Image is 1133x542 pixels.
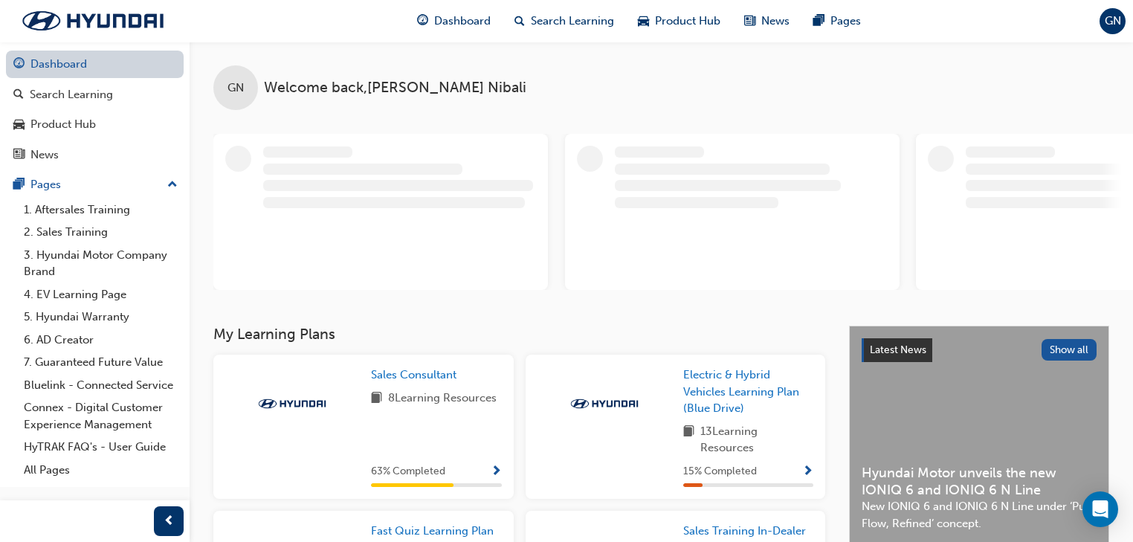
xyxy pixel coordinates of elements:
button: Pages [6,171,184,199]
a: search-iconSearch Learning [503,6,626,36]
div: Pages [30,176,61,193]
a: guage-iconDashboard [405,6,503,36]
span: search-icon [514,12,525,30]
a: 4. EV Learning Page [18,283,184,306]
button: GN [1100,8,1126,34]
span: Show Progress [491,465,502,479]
img: Trak [251,396,333,411]
div: News [30,146,59,164]
span: pages-icon [13,178,25,192]
a: news-iconNews [732,6,801,36]
span: Welcome back , [PERSON_NAME] Nibali [264,80,526,97]
a: Bluelink - Connected Service [18,374,184,397]
a: Sales Consultant [371,367,462,384]
span: Product Hub [655,13,720,30]
span: prev-icon [164,512,175,531]
span: book-icon [371,390,382,408]
span: up-icon [167,175,178,195]
span: Hyundai Motor unveils the new IONIQ 6 and IONIQ 6 N Line [862,465,1097,498]
a: 1. Aftersales Training [18,199,184,222]
span: 13 Learning Resources [700,423,814,456]
span: New IONIQ 6 and IONIQ 6 N Line under ‘Pure Flow, Refined’ concept. [862,498,1097,532]
span: 15 % Completed [683,463,757,480]
span: 8 Learning Resources [388,390,497,408]
a: Dashboard [6,51,184,78]
h3: My Learning Plans [213,326,825,343]
a: Electric & Hybrid Vehicles Learning Plan (Blue Drive) [683,367,814,417]
a: 2. Sales Training [18,221,184,244]
span: pages-icon [813,12,824,30]
span: news-icon [13,149,25,162]
span: GN [1105,13,1121,30]
button: Show Progress [491,462,502,481]
span: search-icon [13,88,24,102]
span: Fast Quiz Learning Plan [371,524,494,538]
span: 63 % Completed [371,463,445,480]
span: Search Learning [531,13,614,30]
div: Search Learning [30,86,113,103]
a: 5. Hyundai Warranty [18,306,184,329]
div: Product Hub [30,116,96,133]
a: Product Hub [6,111,184,138]
a: Connex - Digital Customer Experience Management [18,396,184,436]
a: HyTRAK FAQ's - User Guide [18,436,184,459]
a: Search Learning [6,81,184,109]
button: Show all [1042,339,1097,361]
span: Dashboard [434,13,491,30]
button: Show Progress [802,462,813,481]
img: Trak [7,5,178,36]
span: Show Progress [802,465,813,479]
a: pages-iconPages [801,6,873,36]
span: News [761,13,790,30]
span: Latest News [870,343,926,356]
span: Electric & Hybrid Vehicles Learning Plan (Blue Drive) [683,368,799,415]
a: 6. AD Creator [18,329,184,352]
a: Latest NewsShow all [862,338,1097,362]
span: GN [227,80,244,97]
a: car-iconProduct Hub [626,6,732,36]
a: All Pages [18,459,184,482]
span: guage-icon [417,12,428,30]
a: 7. Guaranteed Future Value [18,351,184,374]
span: car-icon [638,12,649,30]
span: book-icon [683,423,694,456]
span: guage-icon [13,58,25,71]
span: Sales Consultant [371,368,456,381]
a: 3. Hyundai Motor Company Brand [18,244,184,283]
a: Fast Quiz Learning Plan [371,523,500,540]
button: DashboardSearch LearningProduct HubNews [6,48,184,171]
span: Pages [830,13,861,30]
img: Trak [564,396,645,411]
span: car-icon [13,118,25,132]
span: news-icon [744,12,755,30]
a: News [6,141,184,169]
div: Open Intercom Messenger [1082,491,1118,527]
